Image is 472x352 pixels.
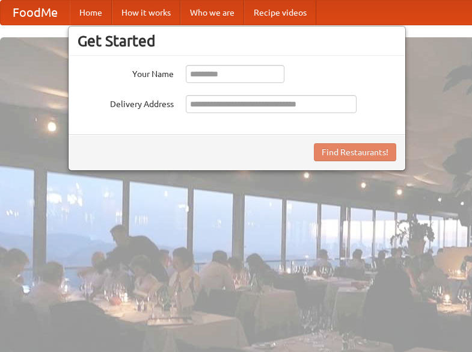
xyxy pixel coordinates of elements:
[1,1,70,25] a: FoodMe
[78,32,396,50] h3: Get Started
[78,65,174,80] label: Your Name
[180,1,244,25] a: Who we are
[112,1,180,25] a: How it works
[244,1,316,25] a: Recipe videos
[78,95,174,110] label: Delivery Address
[70,1,112,25] a: Home
[314,143,396,161] button: Find Restaurants!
